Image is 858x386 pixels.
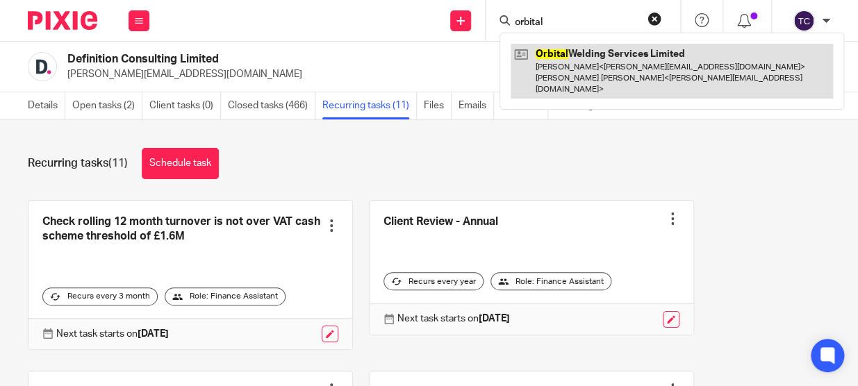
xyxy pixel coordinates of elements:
[56,327,169,341] p: Next task starts on
[383,272,484,290] div: Recurs every year
[647,12,661,26] button: Clear
[149,92,221,119] a: Client tasks (0)
[72,92,142,119] a: Open tasks (2)
[397,312,510,326] p: Next task starts on
[28,92,65,119] a: Details
[67,52,527,67] h2: Definition Consulting Limited
[108,158,128,169] span: (11)
[424,92,452,119] a: Files
[322,92,417,119] a: Recurring tasks (11)
[28,11,97,30] img: Pixie
[28,52,57,81] img: definition_consulting_limited_logo.jpg
[67,67,641,81] p: [PERSON_NAME][EMAIL_ADDRESS][DOMAIN_NAME]
[138,329,169,339] strong: [DATE]
[459,92,494,119] a: Emails
[479,314,510,324] strong: [DATE]
[28,156,128,171] h1: Recurring tasks
[42,287,158,305] div: Recurs every 3 month
[793,10,815,32] img: svg%3E
[165,287,286,305] div: Role: Finance Assistant
[142,148,219,179] a: Schedule task
[490,272,611,290] div: Role: Finance Assistant
[228,92,315,119] a: Closed tasks (466)
[513,17,638,29] input: Search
